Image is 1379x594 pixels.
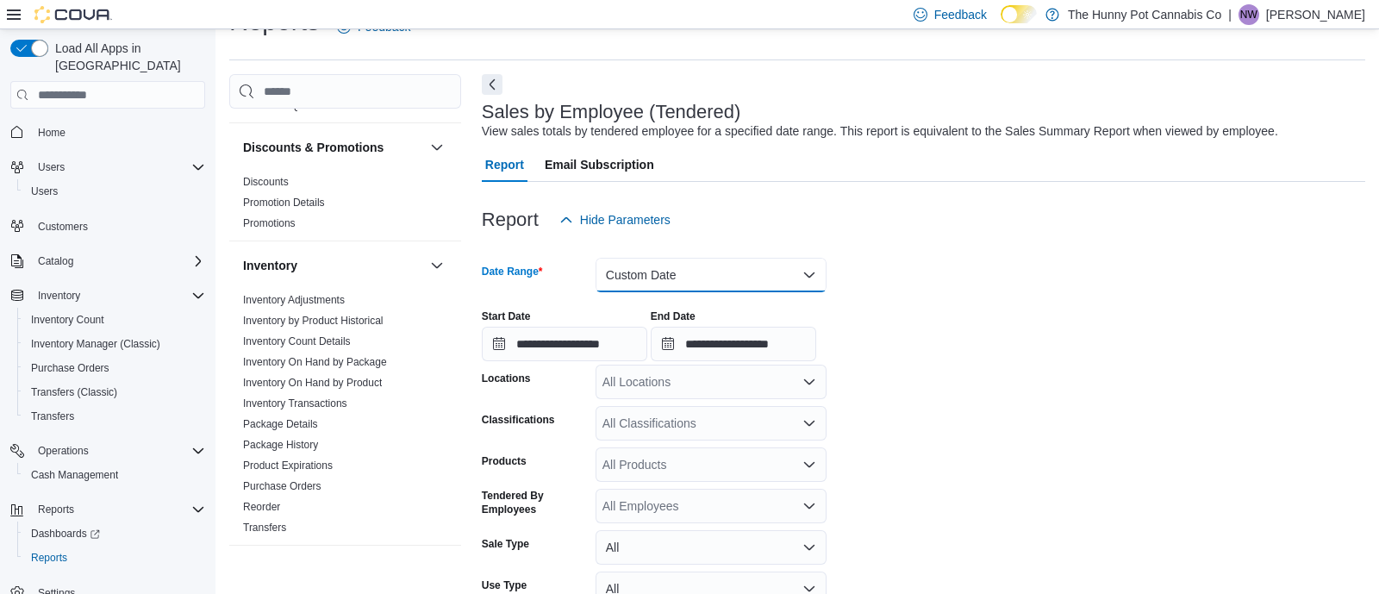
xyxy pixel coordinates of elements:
[31,385,117,399] span: Transfers (Classic)
[243,460,333,472] a: Product Expirations
[243,418,318,430] a: Package Details
[243,197,325,209] a: Promotion Details
[3,155,212,179] button: Users
[31,251,80,272] button: Catalog
[243,257,297,274] h3: Inventory
[17,332,212,356] button: Inventory Manager (Classic)
[24,382,124,403] a: Transfers (Classic)
[1228,4,1232,25] p: |
[31,441,96,461] button: Operations
[31,337,160,351] span: Inventory Manager (Classic)
[24,406,205,427] span: Transfers
[243,293,345,307] span: Inventory Adjustments
[243,397,347,410] a: Inventory Transactions
[17,404,212,428] button: Transfers
[243,139,423,156] button: Discounts & Promotions
[482,413,555,427] label: Classifications
[31,441,205,461] span: Operations
[1001,23,1001,24] span: Dark Mode
[934,6,987,23] span: Feedback
[38,503,74,516] span: Reports
[580,211,671,228] span: Hide Parameters
[3,439,212,463] button: Operations
[482,372,531,385] label: Locations
[24,181,205,202] span: Users
[31,499,81,520] button: Reports
[243,335,351,348] span: Inventory Count Details
[3,119,212,144] button: Home
[31,285,87,306] button: Inventory
[24,547,205,568] span: Reports
[31,499,205,520] span: Reports
[31,468,118,482] span: Cash Management
[31,285,205,306] span: Inventory
[31,410,74,423] span: Transfers
[24,523,205,544] span: Dashboards
[482,310,531,323] label: Start Date
[31,216,95,237] a: Customers
[243,356,387,368] a: Inventory On Hand by Package
[1266,4,1365,25] p: [PERSON_NAME]
[545,147,654,182] span: Email Subscription
[48,40,205,74] span: Load All Apps in [GEOGRAPHIC_DATA]
[802,416,816,430] button: Open list of options
[24,358,205,378] span: Purchase Orders
[31,361,109,375] span: Purchase Orders
[243,500,280,514] span: Reorder
[24,310,111,330] a: Inventory Count
[596,530,827,565] button: All
[24,310,205,330] span: Inventory Count
[24,382,205,403] span: Transfers (Classic)
[38,126,66,140] span: Home
[24,358,116,378] a: Purchase Orders
[31,216,205,237] span: Customers
[552,203,677,237] button: Hide Parameters
[482,489,589,516] label: Tendered By Employees
[427,137,447,158] button: Discounts & Promotions
[24,465,125,485] a: Cash Management
[482,209,539,230] h3: Report
[243,314,384,328] span: Inventory by Product Historical
[243,217,296,229] a: Promotions
[243,501,280,513] a: Reorder
[38,444,89,458] span: Operations
[243,376,382,390] span: Inventory On Hand by Product
[38,160,65,174] span: Users
[31,551,67,565] span: Reports
[651,327,816,361] input: Press the down key to open a popover containing a calendar.
[17,380,212,404] button: Transfers (Classic)
[243,438,318,452] span: Package History
[24,181,65,202] a: Users
[31,157,72,178] button: Users
[17,308,212,332] button: Inventory Count
[485,147,524,182] span: Report
[243,294,345,306] a: Inventory Adjustments
[482,265,543,278] label: Date Range
[1001,5,1037,23] input: Dark Mode
[482,74,502,95] button: Next
[24,406,81,427] a: Transfers
[31,184,58,198] span: Users
[243,175,289,189] span: Discounts
[34,6,112,23] img: Cova
[229,290,461,545] div: Inventory
[243,176,289,188] a: Discounts
[17,179,212,203] button: Users
[482,578,527,592] label: Use Type
[17,546,212,570] button: Reports
[482,537,529,551] label: Sale Type
[1239,4,1259,25] div: Nyanna Walker
[31,121,205,142] span: Home
[31,122,72,143] a: Home
[482,102,741,122] h3: Sales by Employee (Tendered)
[243,521,286,535] span: Transfers
[243,480,321,492] a: Purchase Orders
[243,315,384,327] a: Inventory by Product Historical
[651,310,696,323] label: End Date
[243,479,321,493] span: Purchase Orders
[17,356,212,380] button: Purchase Orders
[3,284,212,308] button: Inventory
[243,257,423,274] button: Inventory
[3,214,212,239] button: Customers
